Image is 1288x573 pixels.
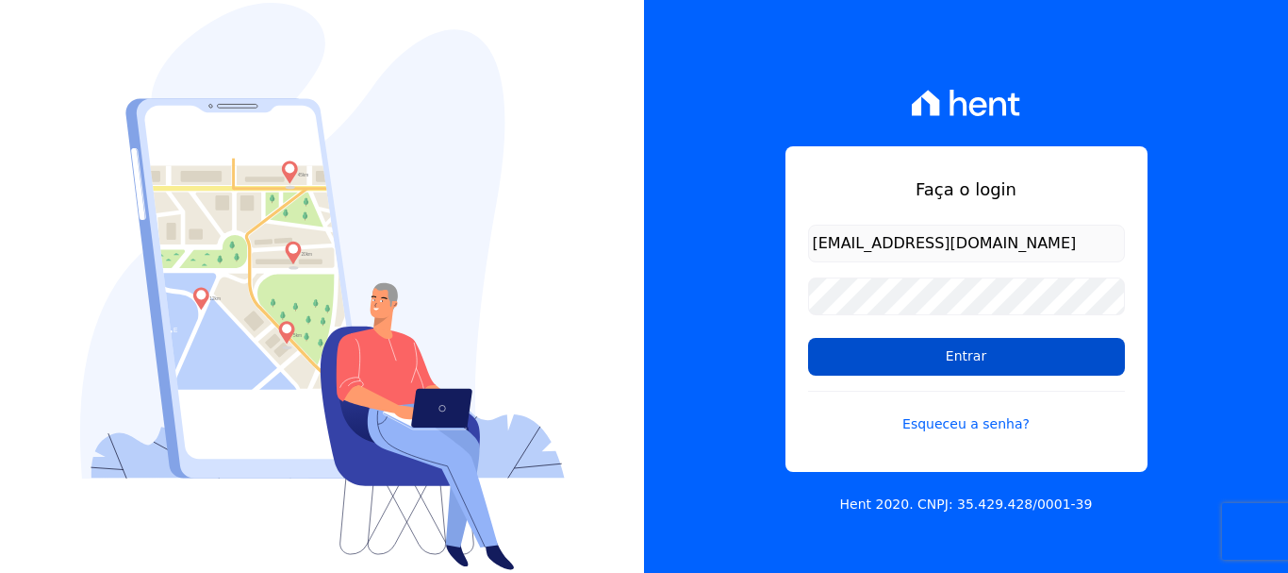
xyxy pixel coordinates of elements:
[808,225,1125,262] input: Email
[808,338,1125,376] input: Entrar
[80,3,565,570] img: Login
[840,495,1093,514] p: Hent 2020. CNPJ: 35.429.428/0001-39
[808,391,1125,434] a: Esqueceu a senha?
[808,177,1125,202] h1: Faça o login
